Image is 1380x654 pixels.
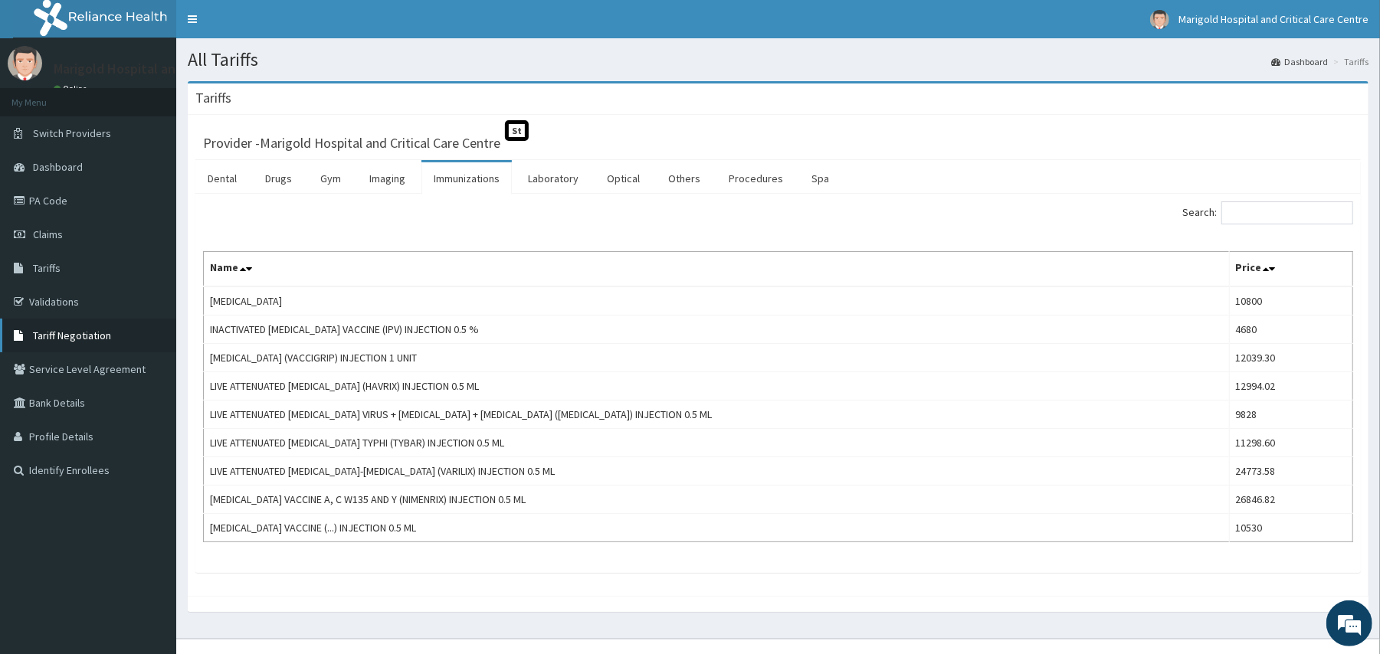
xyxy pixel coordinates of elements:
a: Dental [195,162,249,195]
h1: All Tariffs [188,50,1369,70]
span: Dashboard [33,160,83,174]
a: Online [54,83,90,94]
img: User Image [1150,10,1169,29]
span: Claims [33,227,63,241]
a: Others [656,162,713,195]
label: Search: [1182,201,1353,224]
a: Laboratory [516,162,591,195]
th: Price [1229,252,1352,287]
td: LIVE ATTENUATED [MEDICAL_DATA] VIRUS + [MEDICAL_DATA] + [MEDICAL_DATA] ([MEDICAL_DATA]) INJECTION... [204,401,1230,429]
td: LIVE ATTENUATED [MEDICAL_DATA]-[MEDICAL_DATA] (VARILIX) INJECTION 0.5 ML [204,457,1230,486]
a: Immunizations [421,162,512,195]
a: Imaging [357,162,418,195]
td: 24773.58 [1229,457,1352,486]
input: Search: [1221,201,1353,224]
td: LIVE ATTENUATED [MEDICAL_DATA] (HAVRIX) INJECTION 0.5 ML [204,372,1230,401]
a: Optical [595,162,652,195]
a: Gym [308,162,353,195]
a: Drugs [253,162,304,195]
td: [MEDICAL_DATA] (VACCIGRIP) INJECTION 1 UNIT [204,344,1230,372]
span: Tariff Negotiation [33,329,111,342]
td: 12994.02 [1229,372,1352,401]
li: Tariffs [1329,55,1369,68]
td: [MEDICAL_DATA] VACCINE A, C W135 AND Y (NIMENRIX) INJECTION 0.5 ML [204,486,1230,514]
p: Marigold Hospital and Critical Care Centre [54,62,303,76]
span: Switch Providers [33,126,111,140]
img: User Image [8,46,42,80]
td: 11298.60 [1229,429,1352,457]
img: d_794563401_company_1708531726252_794563401 [28,77,62,115]
td: 26846.82 [1229,486,1352,514]
td: 10530 [1229,514,1352,542]
a: Dashboard [1271,55,1328,68]
textarea: Type your message and hit 'Enter' [8,418,292,472]
div: Minimize live chat window [251,8,288,44]
td: [MEDICAL_DATA] VACCINE (...) INJECTION 0.5 ML [204,514,1230,542]
span: Marigold Hospital and Critical Care Centre [1178,12,1369,26]
td: 4680 [1229,316,1352,344]
th: Name [204,252,1230,287]
td: [MEDICAL_DATA] [204,286,1230,316]
td: INACTIVATED [MEDICAL_DATA] VACCINE (IPV) INJECTION 0.5 % [204,316,1230,344]
span: Tariffs [33,261,61,275]
a: Procedures [716,162,795,195]
td: LIVE ATTENUATED [MEDICAL_DATA] TYPHI (TYBAR) INJECTION 0.5 ML [204,429,1230,457]
h3: Provider - Marigold Hospital and Critical Care Centre [203,136,500,150]
a: Spa [799,162,841,195]
td: 10800 [1229,286,1352,316]
td: 12039.30 [1229,344,1352,372]
span: We're online! [89,193,211,348]
h3: Tariffs [195,91,231,105]
td: 9828 [1229,401,1352,429]
span: St [505,120,529,141]
div: Chat with us now [80,86,257,106]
